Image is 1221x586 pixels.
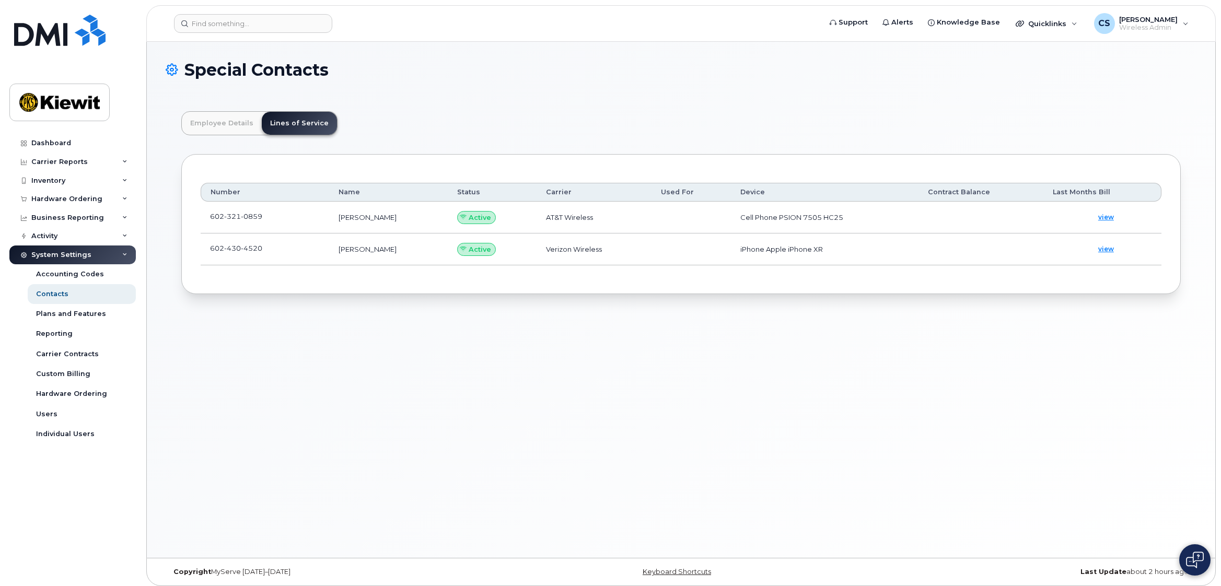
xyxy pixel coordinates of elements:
[262,112,337,135] a: Lines of Service
[166,61,1196,79] h1: Special Contacts
[329,202,447,233] td: [PERSON_NAME]
[537,202,652,233] td: AT&T Wireless
[262,244,275,252] a: goToDevice
[853,568,1196,576] div: about 2 hours ago
[731,183,918,202] th: Device
[1098,244,1114,254] span: view
[182,112,262,135] a: Employee Details
[448,183,537,202] th: Status
[652,183,731,202] th: Used For
[918,183,1043,202] th: Contract Balance
[1186,552,1204,568] img: Open chat
[224,212,241,220] span: 321
[329,233,447,265] td: [PERSON_NAME]
[1053,206,1152,229] a: view
[166,568,509,576] div: MyServe [DATE]–[DATE]
[329,183,447,202] th: Name
[241,212,262,220] span: 0859
[1098,213,1114,222] span: view
[224,244,241,252] span: 430
[1053,238,1152,261] a: view
[731,233,918,265] td: iPhone Apple iPhone XR
[173,568,211,576] strong: Copyright
[469,244,491,254] span: Active
[731,202,918,233] td: Cell Phone PSION 7505 HC25
[241,244,262,252] span: 4520
[201,183,329,202] th: Number
[1043,183,1161,202] th: Last Months Bill
[643,568,711,576] a: Keyboard Shortcuts
[469,213,491,222] span: Active
[210,212,262,220] span: 602
[1080,568,1126,576] strong: Last Update
[210,244,262,252] span: 602
[537,233,652,265] td: Verizon Wireless
[537,183,652,202] th: Carrier
[262,212,275,220] a: goToDevice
